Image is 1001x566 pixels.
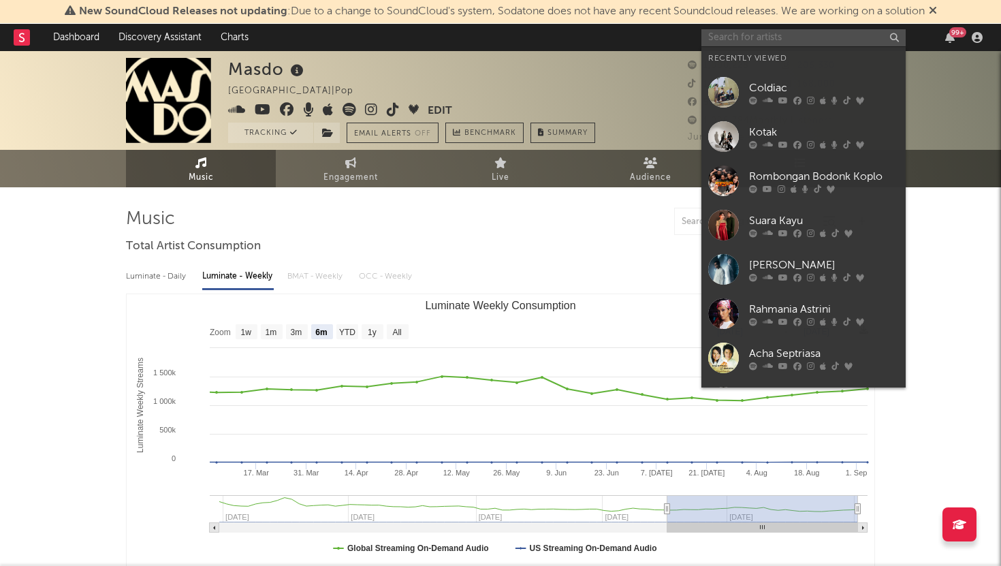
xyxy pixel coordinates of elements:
span: : Due to a change to SoundCloud's system, Sodatone does not have any recent Soundcloud releases. ... [79,6,925,17]
a: Audience [575,150,725,187]
div: Luminate - Daily [126,265,189,288]
div: Acha Septriasa [749,345,899,362]
text: 1m [266,328,277,337]
text: 28. Apr [394,469,418,477]
a: Dashboard [44,24,109,51]
text: 1 500k [153,368,176,377]
span: 1,000,228 [688,61,749,70]
span: Engagement [323,170,378,186]
text: 7. [DATE] [641,469,673,477]
text: Luminate Weekly Streams [136,358,145,453]
text: 31. Mar [293,469,319,477]
text: 4. Aug [746,469,767,477]
text: 500k [159,426,176,434]
a: Acha Septriasa [701,336,906,380]
span: 133,000 [688,80,740,89]
span: Dismiss [929,6,937,17]
text: 1. Sep [846,469,868,477]
span: Music [189,170,214,186]
text: 1w [241,328,252,337]
text: YTD [339,328,355,337]
a: Music [126,150,276,187]
button: Edit [428,103,452,120]
div: Recently Viewed [708,50,899,67]
text: 1 000k [153,397,176,405]
button: Email AlertsOff [347,123,439,143]
div: 99 + [949,27,966,37]
button: 99+ [945,32,955,43]
span: Summary [547,129,588,137]
text: 3m [291,328,302,337]
button: Tracking [228,123,313,143]
a: Coldiac [701,70,906,114]
a: Benchmark [445,123,524,143]
a: Engagement [276,150,426,187]
div: [GEOGRAPHIC_DATA] | Pop [228,83,369,99]
text: 17. Mar [244,469,270,477]
text: 9. Jun [546,469,567,477]
text: 26. May [493,469,520,477]
span: 59,000 [688,98,736,107]
span: New SoundCloud Releases not updating [79,6,287,17]
div: [PERSON_NAME] [749,257,899,273]
span: Jump Score: 44.7 [688,133,768,142]
span: Total Artist Consumption [126,238,261,255]
em: Off [415,130,431,138]
text: 23. Jun [594,469,619,477]
a: Charts [211,24,258,51]
text: US Streaming On-Demand Audio [530,544,657,553]
button: Summary [530,123,595,143]
input: Search for artists [701,29,906,46]
text: 1y [368,328,377,337]
a: Rombongan Bodonk Koplo [701,159,906,203]
text: 21. [DATE] [688,469,725,477]
span: Live [492,170,509,186]
text: Global Streaming On-Demand Audio [347,544,489,553]
a: [PERSON_NAME] [701,247,906,292]
input: Search by song name or URL [675,217,819,227]
div: Rombongan Bodonk Koplo [749,168,899,185]
a: Rahmania Astrini [701,292,906,336]
text: Luminate Weekly Consumption [425,300,575,311]
div: Coldiac [749,80,899,96]
text: 12. May [443,469,471,477]
text: 0 [172,454,176,462]
a: Live [426,150,575,187]
div: Kotak [749,124,899,140]
div: Suara Kayu [749,213,899,229]
a: The Lantis [701,380,906,424]
div: Rahmania Astrini [749,301,899,317]
span: Benchmark [464,125,516,142]
a: Kotak [701,114,906,159]
div: Masdo [228,58,307,80]
text: All [392,328,401,337]
span: Audience [630,170,671,186]
a: Discovery Assistant [109,24,211,51]
text: 14. Apr [345,469,368,477]
text: 6m [315,328,327,337]
text: 18. Aug [794,469,819,477]
span: 1,096,784 Monthly Listeners [688,116,833,125]
div: Luminate - Weekly [202,265,274,288]
text: Zoom [210,328,231,337]
a: Suara Kayu [701,203,906,247]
